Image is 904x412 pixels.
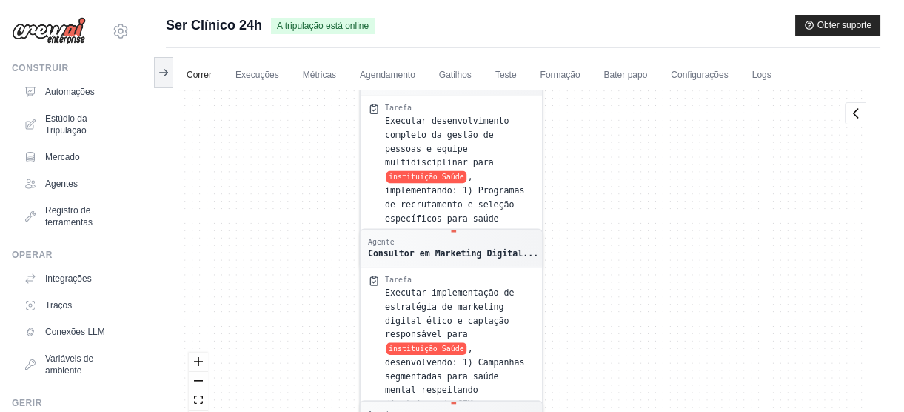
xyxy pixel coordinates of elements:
a: Agendamento [351,60,424,91]
a: Gatilhos [430,60,481,91]
a: Estúdio da Tripulação [18,107,130,142]
div: Widget de chat [830,341,904,412]
div: Tarefa [385,103,412,113]
span: instituicao Saude [386,342,466,355]
a: Execuções [227,60,288,91]
font: Integrações [45,273,92,285]
font: Conexões LLM [45,326,105,338]
a: Integrações [18,267,130,290]
a: Variáveis de ambiente [18,347,130,382]
div: Executar desenvolvimento completo da gestão de pessoas e equipe multidisciplinar para {instituica... [385,114,535,239]
div: Tarefa [385,275,412,285]
a: Configurações [662,60,737,91]
a: Bater papo [595,60,657,91]
font: Registro de ferramentas [45,205,124,228]
div: Gerir [12,397,130,409]
span: Ser Clínico 24h [166,15,262,36]
a: Teste [486,60,526,91]
a: Agentes [18,172,130,196]
a: Métricas [294,60,345,91]
font: Obter suporte [817,19,871,31]
font: Automações [45,86,95,98]
iframe: Chat Widget [830,341,904,412]
a: Traços [18,293,130,317]
font: Mercado [45,151,80,163]
a: Formação [532,60,589,91]
a: Logs [743,60,780,91]
span: , desenvolvendo: 1) Campanhas segmentadas para saúde mental respeitando diretrizes do CFM... [385,343,524,409]
img: Logotipo [12,17,86,45]
a: Registro de ferramentas [18,199,130,234]
button: ampliar [189,353,208,372]
font: Traços [45,299,72,311]
font: Estúdio da Tripulação [45,113,124,136]
a: Conexões LLM [18,320,130,344]
div: TarefaExecutar desenvolvimento completo da gestão de pessoas e equipe multidisciplinar parainstit... [359,57,543,268]
button: Diminuir o zoom [189,372,208,391]
span: A tripulação está online [271,18,375,34]
div: Consultor em Marketing Digital e Captacao de Pacientes [368,247,538,259]
div: Construir [12,62,130,74]
button: Obter suporte [795,15,880,36]
span: Executar implementação de estratégia de marketing digital ético e captação responsável para [385,288,514,339]
div: Agente [368,237,538,247]
font: Agentes [45,178,78,190]
div: Executar implementação de estratégia de marketing digital ético e captação responsável para {inst... [385,286,535,411]
span: , implementando: 1) Programas de recrutamento e seleção específicos para saúde mental (psiquiat... [385,172,524,238]
font: Variáveis de ambiente [45,353,124,376]
div: Operar [12,249,130,261]
a: Mercado [18,145,130,169]
span: Executar desenvolvimento completo da gestão de pessoas e equipe multidisciplinar para [385,116,509,167]
a: Correr [178,60,221,91]
span: instituicao Saude [386,171,466,184]
button: Ajustar visualização [189,391,208,411]
a: Automações [18,80,130,104]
